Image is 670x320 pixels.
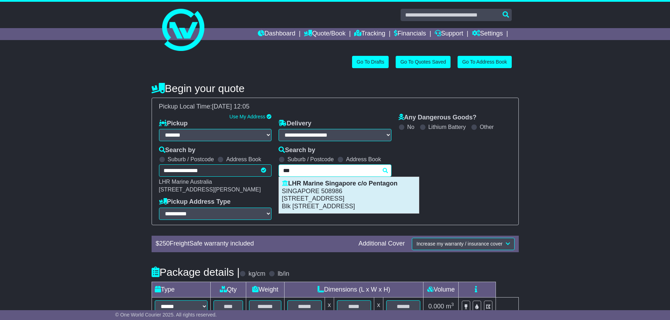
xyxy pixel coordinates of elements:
[279,146,315,154] label: Search by
[480,124,494,130] label: Other
[354,28,385,40] a: Tracking
[352,56,389,68] a: Go To Drafts
[325,297,334,315] td: x
[159,198,231,206] label: Pickup Address Type
[159,179,212,185] span: LHR Marine Australia
[258,28,295,40] a: Dashboard
[285,282,423,297] td: Dimensions (L x W x H)
[398,114,477,122] label: Any Dangerous Goods?
[304,28,345,40] a: Quote/Book
[394,28,426,40] a: Financials
[212,103,250,110] span: [DATE] 12:05
[287,156,334,163] label: Suburb / Postcode
[246,282,285,297] td: Weight
[282,203,416,210] p: Blk [STREET_ADDRESS]
[416,241,502,247] span: Increase my warranty / insurance cover
[152,240,355,248] div: $ FreightSafe warranty included
[472,28,503,40] a: Settings
[226,156,261,163] label: Address Book
[248,270,265,278] label: kg/cm
[423,282,459,297] td: Volume
[428,124,466,130] label: Lithium Battery
[451,302,454,307] sup: 3
[355,240,408,248] div: Additional Cover
[374,297,383,315] td: x
[428,303,444,310] span: 0.000
[282,180,416,188] p: LHR Marine Singapore c/o Pentagon
[159,240,170,247] span: 250
[159,146,196,154] label: Search by
[412,238,514,250] button: Increase my warranty / insurance cover
[210,282,246,297] td: Qty
[396,56,451,68] a: Go To Quotes Saved
[159,120,188,128] label: Pickup
[159,187,261,192] span: [STREET_ADDRESS][PERSON_NAME]
[168,156,214,163] label: Suburb / Postcode
[446,303,454,310] span: m
[152,282,210,297] td: Type
[435,28,463,40] a: Support
[282,188,416,195] p: SINGAPORE 508986
[279,120,311,128] label: Delivery
[155,103,515,111] div: Pickup Local Time:
[407,124,414,130] label: No
[277,270,289,278] label: lb/in
[346,156,381,163] label: Address Book
[152,266,240,278] h4: Package details |
[229,114,265,119] a: Use My Address
[282,195,416,203] p: [STREET_ADDRESS]
[115,312,217,318] span: © One World Courier 2025. All rights reserved.
[152,83,519,94] h4: Begin your quote
[458,56,511,68] a: Go To Address Book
